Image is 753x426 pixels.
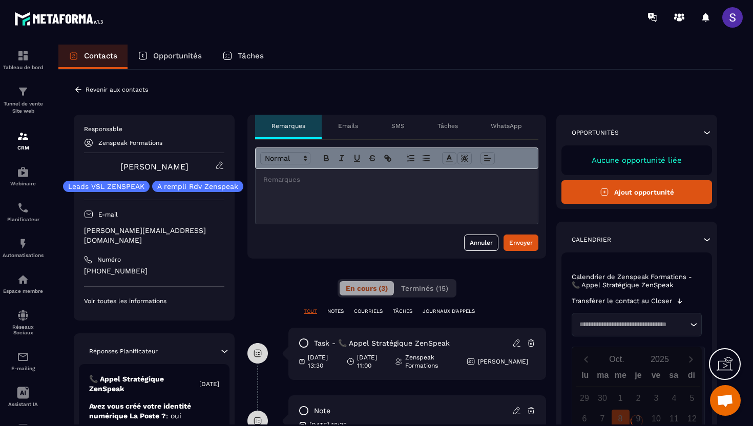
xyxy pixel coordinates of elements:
[338,122,358,130] p: Emails
[491,122,522,130] p: WhatsApp
[89,347,158,355] p: Réponses Planificateur
[340,281,394,295] button: En cours (3)
[3,230,44,266] a: automationsautomationsAutomatisations
[3,145,44,151] p: CRM
[437,122,458,130] p: Tâches
[14,9,107,28] img: logo
[572,236,611,244] p: Calendrier
[17,238,29,250] img: automations
[97,255,121,264] p: Numéro
[84,297,224,305] p: Voir toutes les informations
[572,313,702,336] div: Search for option
[405,353,458,370] p: Zenspeak Formations
[327,308,344,315] p: NOTES
[17,273,29,286] img: automations
[58,45,128,69] a: Contacts
[98,139,162,146] p: Zenspeak Formations
[86,86,148,93] p: Revenir aux contacts
[478,357,528,366] p: [PERSON_NAME]
[504,235,538,251] button: Envoyer
[17,86,29,98] img: formation
[401,284,448,292] span: Terminés (15)
[710,385,741,416] div: Ouvrir le chat
[17,309,29,322] img: social-network
[153,51,202,60] p: Opportunités
[17,202,29,214] img: scheduler
[308,353,339,370] p: [DATE] 13:30
[3,100,44,115] p: Tunnel de vente Site web
[84,226,224,245] p: [PERSON_NAME][EMAIL_ADDRESS][DOMAIN_NAME]
[3,158,44,194] a: automationsautomationsWebinaire
[304,308,317,315] p: TOUT
[572,156,702,165] p: Aucune opportunité liée
[3,252,44,258] p: Automatisations
[3,78,44,122] a: formationformationTunnel de vente Site web
[271,122,305,130] p: Remarques
[166,412,181,420] span: : oui
[3,288,44,294] p: Espace membre
[3,366,44,371] p: E-mailing
[354,308,383,315] p: COURRIELS
[17,50,29,62] img: formation
[3,266,44,302] a: automationsautomationsEspace membre
[157,183,238,190] p: A rempli Rdv Zenspeak
[576,319,687,330] input: Search for option
[391,122,405,130] p: SMS
[314,338,450,348] p: task - 📞 Appel Stratégique ZenSpeak
[423,308,475,315] p: JOURNAUX D'APPELS
[314,406,330,416] p: note
[3,324,44,335] p: Réseaux Sociaux
[357,353,387,370] p: [DATE] 11:00
[128,45,212,69] a: Opportunités
[212,45,274,69] a: Tâches
[17,351,29,363] img: email
[3,343,44,379] a: emailemailE-mailing
[68,183,144,190] p: Leads VSL ZENSPEAK
[572,273,702,289] p: Calendrier de Zenspeak Formations - 📞 Appel Stratégique ZenSpeak
[89,374,199,394] p: 📞 Appel Stratégique ZenSpeak
[17,130,29,142] img: formation
[393,308,412,315] p: TÂCHES
[3,217,44,222] p: Planificateur
[3,401,44,407] p: Assistant IA
[3,194,44,230] a: schedulerschedulerPlanificateur
[238,51,264,60] p: Tâches
[3,302,44,343] a: social-networksocial-networkRéseaux Sociaux
[3,42,44,78] a: formationformationTableau de bord
[84,266,224,276] p: [PHONE_NUMBER]
[3,181,44,186] p: Webinaire
[509,238,533,248] div: Envoyer
[395,281,454,295] button: Terminés (15)
[199,380,219,388] p: [DATE]
[572,129,619,137] p: Opportunités
[572,297,672,305] p: Transférer le contact au Closer
[464,235,498,251] button: Annuler
[3,65,44,70] p: Tableau de bord
[98,210,118,219] p: E-mail
[84,125,224,133] p: Responsable
[346,284,388,292] span: En cours (3)
[89,401,219,421] p: Avez vous créé votre identité numérique La Poste ?
[3,379,44,415] a: Assistant IA
[84,51,117,60] p: Contacts
[3,122,44,158] a: formationformationCRM
[120,162,189,172] a: [PERSON_NAME]
[17,166,29,178] img: automations
[561,180,712,204] button: Ajout opportunité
